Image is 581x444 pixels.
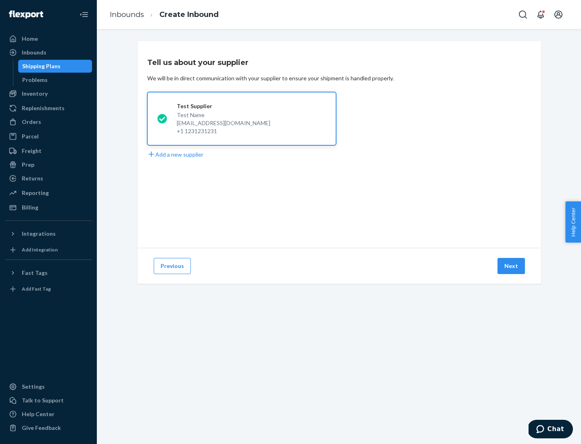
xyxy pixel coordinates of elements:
[550,6,566,23] button: Open account menu
[18,60,92,73] a: Shipping Plans
[22,189,49,197] div: Reporting
[22,76,48,84] div: Problems
[76,6,92,23] button: Close Navigation
[5,102,92,115] a: Replenishments
[22,90,48,98] div: Inventory
[5,266,92,279] button: Fast Tags
[154,258,191,274] button: Previous
[22,424,61,432] div: Give Feedback
[22,118,41,126] div: Orders
[22,62,61,70] div: Shipping Plans
[22,104,65,112] div: Replenishments
[147,74,394,82] div: We will be in direct communication with your supplier to ensure your shipment is handled properly.
[5,115,92,128] a: Orders
[5,227,92,240] button: Integrations
[5,32,92,45] a: Home
[5,158,92,171] a: Prep
[5,186,92,199] a: Reporting
[22,161,34,169] div: Prep
[22,132,39,140] div: Parcel
[18,73,92,86] a: Problems
[5,408,92,421] a: Help Center
[22,269,48,277] div: Fast Tags
[22,396,64,404] div: Talk to Support
[5,421,92,434] button: Give Feedback
[9,10,43,19] img: Flexport logo
[22,230,56,238] div: Integrations
[5,172,92,185] a: Returns
[5,145,92,157] a: Freight
[22,383,45,391] div: Settings
[5,46,92,59] a: Inbounds
[22,246,58,253] div: Add Integration
[22,410,54,418] div: Help Center
[533,6,549,23] button: Open notifications
[22,48,46,57] div: Inbounds
[159,10,219,19] a: Create Inbound
[22,174,43,182] div: Returns
[147,150,203,159] button: Add a new supplier
[22,203,38,212] div: Billing
[22,285,51,292] div: Add Fast Tag
[110,10,144,19] a: Inbounds
[22,147,42,155] div: Freight
[103,3,225,27] ol: breadcrumbs
[515,6,531,23] button: Open Search Box
[5,87,92,100] a: Inventory
[147,57,249,68] h3: Tell us about your supplier
[5,201,92,214] a: Billing
[5,283,92,295] a: Add Fast Tag
[5,243,92,256] a: Add Integration
[22,35,38,43] div: Home
[565,201,581,243] button: Help Center
[5,380,92,393] a: Settings
[529,420,573,440] iframe: Opens a widget where you can chat to one of our agents
[5,130,92,143] a: Parcel
[5,394,92,407] button: Talk to Support
[497,258,525,274] button: Next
